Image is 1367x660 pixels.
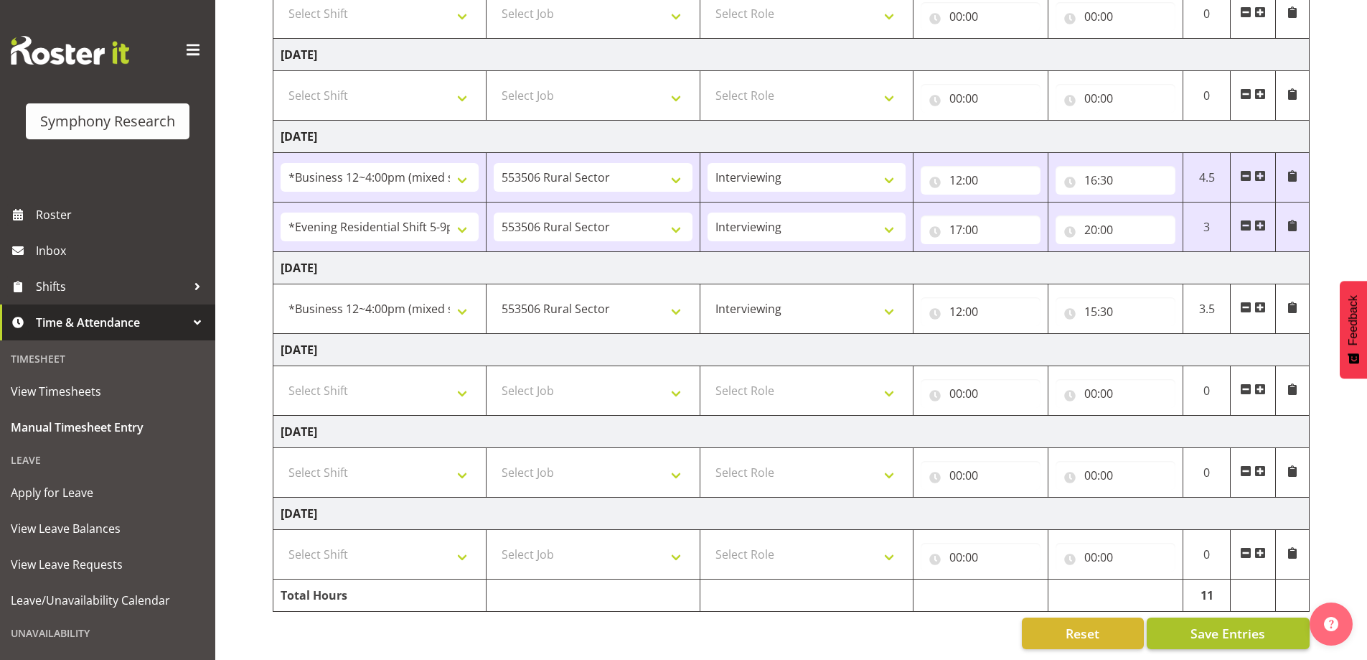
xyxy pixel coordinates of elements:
img: help-xxl-2.png [1324,617,1338,631]
span: Inbox [36,240,208,261]
img: Rosterit website logo [11,36,129,65]
td: [DATE] [273,39,1310,71]
input: Click to select... [921,84,1040,113]
input: Click to select... [921,2,1040,31]
span: View Leave Balances [11,518,205,539]
td: 0 [1183,448,1231,498]
button: Reset [1022,618,1144,649]
div: Unavailability [4,618,212,648]
span: Save Entries [1190,624,1265,643]
span: Reset [1066,624,1099,643]
input: Click to select... [1056,84,1175,113]
td: 0 [1183,366,1231,416]
input: Click to select... [921,461,1040,490]
span: View Timesheets [11,381,205,402]
td: 0 [1183,71,1231,121]
input: Click to select... [1056,215,1175,244]
span: Feedback [1347,295,1360,345]
td: 11 [1183,580,1231,612]
input: Click to select... [1056,2,1175,31]
td: [DATE] [273,498,1310,530]
span: Time & Attendance [36,312,187,333]
a: View Leave Balances [4,511,212,547]
div: Symphony Research [40,111,175,132]
span: Manual Timesheet Entry [11,417,205,438]
td: [DATE] [273,416,1310,448]
a: Leave/Unavailability Calendar [4,582,212,618]
a: View Leave Requests [4,547,212,582]
td: Total Hours [273,580,487,612]
input: Click to select... [921,215,1040,244]
input: Click to select... [1056,297,1175,326]
span: View Leave Requests [11,554,205,575]
td: 3 [1183,203,1231,252]
span: Roster [36,204,208,226]
td: [DATE] [273,334,1310,366]
input: Click to select... [921,297,1040,326]
input: Click to select... [1056,543,1175,572]
td: 0 [1183,530,1231,580]
span: Leave/Unavailability Calendar [11,590,205,611]
a: Manual Timesheet Entry [4,409,212,445]
td: [DATE] [273,252,1310,284]
td: 4.5 [1183,153,1231,203]
a: View Timesheets [4,373,212,409]
input: Click to select... [921,543,1040,572]
a: Apply for Leave [4,475,212,511]
span: Apply for Leave [11,482,205,503]
input: Click to select... [1056,379,1175,408]
input: Click to select... [1056,461,1175,490]
td: 3.5 [1183,284,1231,334]
input: Click to select... [1056,166,1175,195]
button: Save Entries [1147,618,1310,649]
div: Timesheet [4,344,212,373]
input: Click to select... [921,166,1040,195]
div: Leave [4,445,212,475]
td: [DATE] [273,121,1310,153]
input: Click to select... [921,379,1040,408]
span: Shifts [36,276,187,297]
button: Feedback - Show survey [1340,281,1367,378]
